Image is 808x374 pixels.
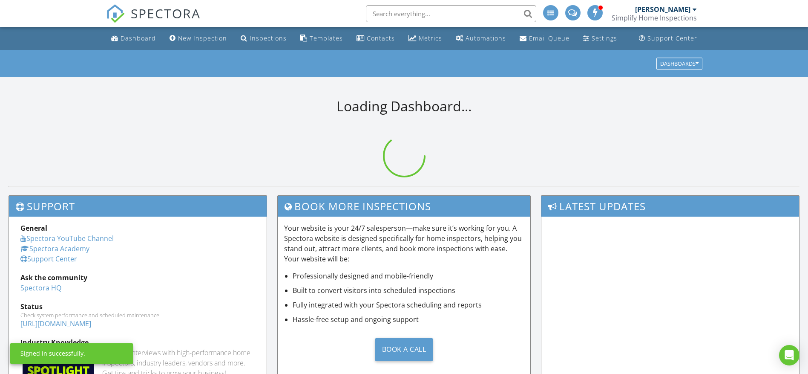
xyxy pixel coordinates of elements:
[20,223,47,233] strong: General
[20,254,77,264] a: Support Center
[779,345,799,365] div: Open Intercom Messenger
[310,34,343,42] div: Templates
[20,273,255,283] div: Ask the community
[466,34,506,42] div: Automations
[20,244,89,253] a: Spectora Academy
[20,302,255,312] div: Status
[647,34,697,42] div: Support Center
[529,34,569,42] div: Email Queue
[250,34,287,42] div: Inspections
[237,31,290,46] a: Inspections
[20,337,255,348] div: Industry Knowledge
[293,300,524,310] li: Fully integrated with your Spectora scheduling and reports
[121,34,156,42] div: Dashboard
[9,196,267,217] h3: Support
[635,31,701,46] a: Support Center
[452,31,509,46] a: Automations (Advanced)
[20,234,114,243] a: Spectora YouTube Channel
[293,271,524,281] li: Professionally designed and mobile-friendly
[405,31,446,46] a: Metrics
[284,331,524,368] a: Book a Call
[278,196,530,217] h3: Book More Inspections
[20,319,91,328] a: [URL][DOMAIN_NAME]
[106,4,125,23] img: The Best Home Inspection Software - Spectora
[541,196,799,217] h3: Latest Updates
[353,31,398,46] a: Contacts
[131,4,201,22] span: SPECTORA
[20,283,61,293] a: Spectora HQ
[366,5,536,22] input: Search everything...
[293,314,524,325] li: Hassle-free setup and ongoing support
[108,31,159,46] a: Dashboard
[419,34,442,42] div: Metrics
[297,31,346,46] a: Templates
[612,14,697,22] div: Simplify Home Inspections
[106,12,201,29] a: SPECTORA
[592,34,617,42] div: Settings
[367,34,395,42] div: Contacts
[20,349,85,358] div: Signed in successfully.
[580,31,621,46] a: Settings
[656,58,702,70] button: Dashboards
[20,312,255,319] div: Check system performance and scheduled maintenance.
[635,5,690,14] div: [PERSON_NAME]
[293,285,524,296] li: Built to convert visitors into scheduled inspections
[284,223,524,264] p: Your website is your 24/7 salesperson—make sure it’s working for you. A Spectora website is desig...
[166,31,230,46] a: New Inspection
[660,61,699,67] div: Dashboards
[178,34,227,42] div: New Inspection
[375,338,433,361] div: Book a Call
[516,31,573,46] a: Email Queue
